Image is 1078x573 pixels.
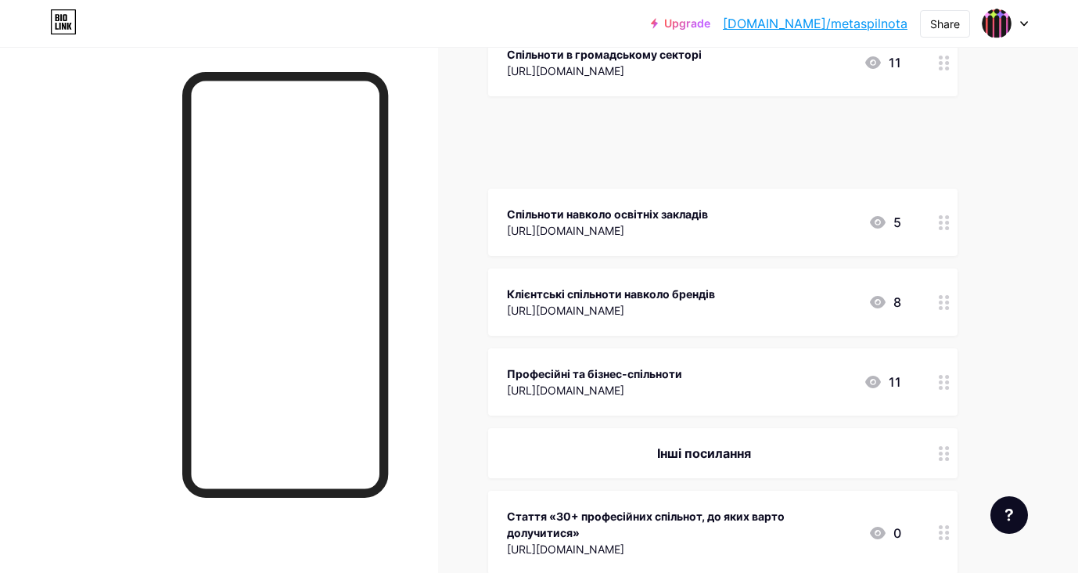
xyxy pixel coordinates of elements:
[723,14,907,33] a: [DOMAIN_NAME]/metaspilnota
[930,16,960,32] div: Share
[507,508,856,541] div: Стаття «30+ професійних спільнот, до яких варто долучитися»
[507,206,708,222] div: Cпільноти навколо освітніх закладів
[982,9,1012,38] img: metaspilnota
[507,46,702,63] div: Cпільноти в громадському секторі
[868,293,901,312] div: 8
[651,17,710,30] a: Upgrade
[507,302,715,319] div: [URL][DOMAIN_NAME]
[507,444,901,463] div: Інші посилання
[507,366,682,382] div: Професійні та бізнес-спільноти
[868,213,901,232] div: 5
[507,63,702,79] div: [URL][DOMAIN_NAME]
[507,286,715,302] div: Клієнтські спільноти навколо брендів
[507,222,708,239] div: [URL][DOMAIN_NAME]
[864,53,901,72] div: 11
[864,373,901,391] div: 11
[507,541,856,557] div: [URL][DOMAIN_NAME]
[507,382,682,398] div: [URL][DOMAIN_NAME]
[868,524,901,542] div: 0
